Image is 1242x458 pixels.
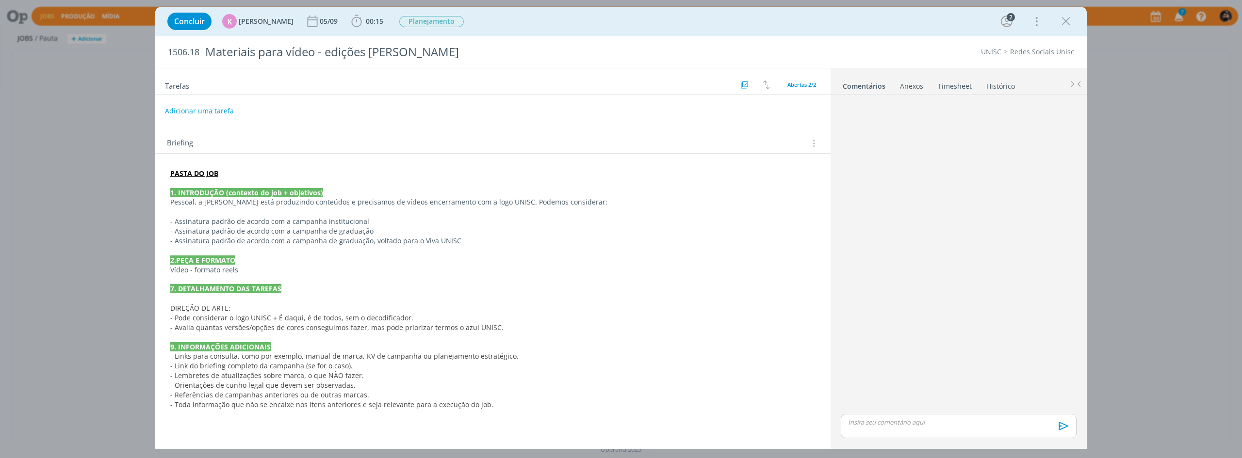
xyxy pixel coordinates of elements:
[349,14,386,29] button: 00:15
[986,77,1015,91] a: Histórico
[981,47,1001,56] a: UNISC
[167,13,212,30] button: Concluir
[170,197,816,207] p: Pessoal, a [PERSON_NAME] está produzindo conteúdos e precisamos de vídeos encerramento com a logo...
[937,77,972,91] a: Timesheet
[170,236,816,246] p: - Assinatura padrão de acordo com a campanha de graduação, voltado para o Viva UNISC
[170,255,235,265] strong: 2.PEÇA E FORMATO
[170,323,504,332] span: - Avalia quantas versões/opções de cores conseguimos fazer, mas pode priorizar termos o azul UNISC.
[174,17,205,25] span: Concluir
[170,351,519,361] span: - Links para consulta, como por exemplo, manual de marca, KV de campanha ou planejamento estratég...
[167,137,193,150] span: Briefing
[842,77,886,91] a: Comentários
[155,7,1087,449] div: dialog
[170,313,413,322] span: - Pode considerar o logo UNISC + É daqui, é de todos, sem o decodificador.
[201,40,692,64] div: Materiais para vídeo - edições [PERSON_NAME]
[170,342,271,351] strong: 9. INFORMAÇÕES ADICIONAIS
[170,303,230,313] span: DIREÇÃO DE ARTE:
[170,188,323,197] strong: 1. INTRODUÇÃO (contexto do job + objetivos)
[170,380,356,390] span: - Orientações de cunho legal que devem ser observadas.
[399,16,464,27] span: Planejamento
[366,16,383,26] span: 00:15
[999,14,1014,29] button: 2
[222,14,294,29] button: K[PERSON_NAME]
[170,390,369,399] span: - Referências de campanhas anteriores ou de outras marcas.
[399,16,464,28] button: Planejamento
[170,226,816,236] p: - Assinatura padrão de acordo com a campanha de graduação
[1007,13,1015,21] div: 2
[787,81,816,88] span: Abertas 2/2
[170,371,364,380] span: - Lembretes de atualizações sobre marca, o que NÃO fazer.
[222,14,237,29] div: K
[900,81,923,91] div: Anexos
[763,80,770,89] img: arrow-down-up.svg
[320,18,340,25] div: 05/09
[170,284,281,293] strong: 7. DETALHAMENTO DAS TAREFAS
[165,79,189,91] span: Tarefas
[170,361,353,370] span: - Link do briefing completo da campanha (se for o caso).
[1010,47,1074,56] a: Redes Sociais Unisc
[164,102,234,120] button: Adicionar uma tarefa
[239,18,294,25] span: [PERSON_NAME]
[170,169,218,178] a: PASTA DO JOB
[170,217,816,226] p: - Assinatura padrão de acordo com a campanha institucional
[168,47,199,58] span: 1506.18
[170,400,493,409] span: - Toda informação que não se encaixe nos itens anteriores e seja relevante para a execução do job.
[170,265,816,275] p: Vídeo - formato reels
